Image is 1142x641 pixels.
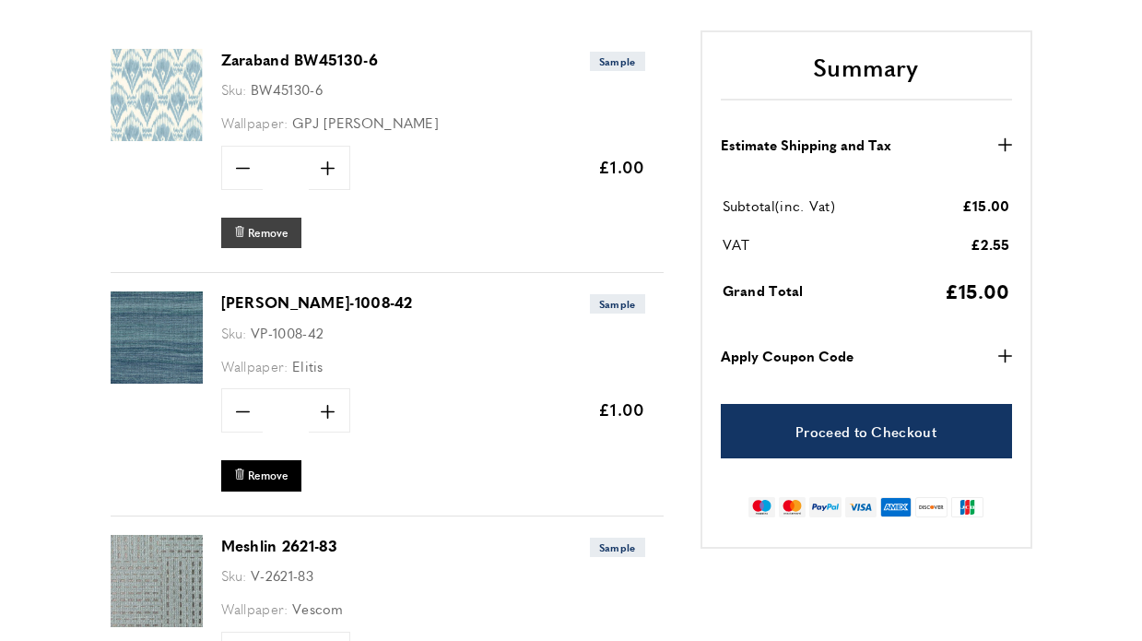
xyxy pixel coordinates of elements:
[590,538,645,557] span: Sample
[221,291,413,313] a: [PERSON_NAME]-1008-42
[221,535,338,556] a: Meshlin 2621-83
[221,113,288,132] span: Wallpaper:
[292,113,439,132] span: GPJ [PERSON_NAME]
[251,323,324,342] span: VP-1008-42
[221,79,247,99] span: Sku:
[951,497,983,517] img: jcb
[598,398,645,421] span: £1.00
[809,497,842,517] img: paypal
[748,497,775,517] img: maestro
[221,599,288,618] span: Wallpaper:
[723,196,775,215] span: Subtotal
[721,51,1012,101] h2: Summary
[590,294,645,314] span: Sample
[721,345,1012,367] button: Apply Coupon Code
[251,565,313,585] span: V-2621-83
[111,128,203,144] a: Zaraband BW45130-6
[945,277,1010,304] span: £15.00
[248,225,288,241] span: Remove
[221,323,247,342] span: Sku:
[723,280,804,300] span: Grand Total
[111,49,203,141] img: Zaraband BW45130-6
[880,497,912,517] img: american-express
[111,371,203,386] a: Rhea VP-1008-42
[221,218,301,248] button: Remove Zaraband BW45130-6
[221,460,301,491] button: Remove Rhea VP-1008-42
[779,497,806,517] img: mastercard
[721,134,891,156] strong: Estimate Shipping and Tax
[292,599,344,618] span: Vescom
[221,565,247,585] span: Sku:
[590,52,645,71] span: Sample
[111,291,203,384] img: Rhea VP-1008-42
[971,234,1010,254] span: £2.55
[721,404,1012,458] a: Proceed to Checkout
[598,155,645,178] span: £1.00
[721,345,854,367] strong: Apply Coupon Code
[111,535,203,627] img: Meshlin 2621-83
[962,196,1010,215] span: £15.00
[111,614,203,630] a: Meshlin 2621-83
[221,49,378,70] a: Zaraband BW45130-6
[721,134,1012,156] button: Estimate Shipping and Tax
[723,234,750,254] span: VAT
[292,356,324,375] span: Elitis
[221,356,288,375] span: Wallpaper:
[775,196,835,215] span: (inc. Vat)
[251,79,323,99] span: BW45130-6
[915,497,948,517] img: discover
[248,468,288,483] span: Remove
[845,497,876,517] img: visa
